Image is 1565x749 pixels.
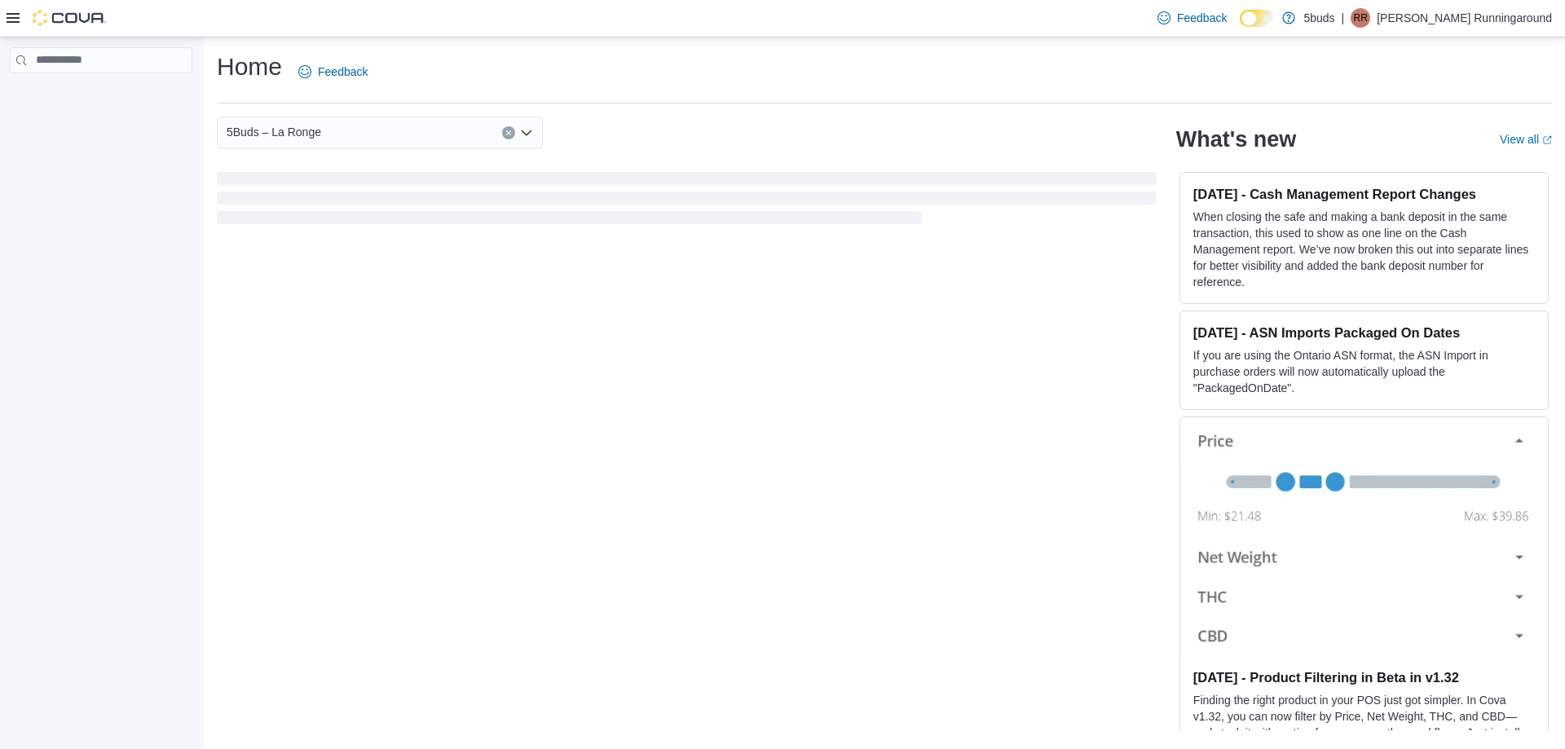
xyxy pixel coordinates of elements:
a: Feedback [1151,2,1233,34]
button: Clear input [502,126,515,139]
nav: Complex example [10,77,192,116]
h3: [DATE] - Cash Management Report Changes [1193,186,1535,202]
p: When closing the safe and making a bank deposit in the same transaction, this used to show as one... [1193,209,1535,290]
span: Feedback [1177,10,1227,26]
p: If you are using the Ontario ASN format, the ASN Import in purchase orders will now automatically... [1193,347,1535,396]
span: 5Buds – La Ronge [227,122,321,142]
p: 5buds [1303,8,1334,28]
span: Dark Mode [1240,27,1241,28]
button: Open list of options [520,126,533,139]
h3: [DATE] - ASN Imports Packaged On Dates [1193,324,1535,341]
p: [PERSON_NAME] Runningaround [1377,8,1552,28]
a: Feedback [292,55,374,88]
span: Loading [217,175,1157,227]
svg: External link [1542,135,1552,145]
h2: What's new [1176,126,1296,152]
a: View allExternal link [1500,133,1552,146]
span: Feedback [318,64,368,80]
h1: Home [217,51,282,83]
img: Cova [33,10,106,26]
span: RR [1354,8,1368,28]
input: Dark Mode [1240,10,1274,27]
div: Riel Runningaround [1351,8,1370,28]
h3: [DATE] - Product Filtering in Beta in v1.32 [1193,669,1535,685]
p: | [1342,8,1345,28]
